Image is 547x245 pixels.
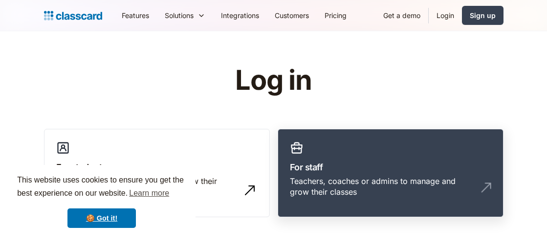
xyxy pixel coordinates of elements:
[278,129,503,218] a: For staffTeachers, coaches or admins to manage and grow their classes
[165,10,194,20] div: Solutions
[157,4,213,26] div: Solutions
[375,4,428,26] a: Get a demo
[213,4,267,26] a: Integrations
[17,174,186,201] span: This website uses cookies to ensure you get the best experience on our website.
[44,129,270,218] a: For studentsStudents, parents or guardians to view their profile and manage bookings
[317,4,354,26] a: Pricing
[56,161,258,174] h3: For students
[462,6,503,25] a: Sign up
[44,9,102,22] a: home
[290,161,491,174] h3: For staff
[67,208,136,228] a: dismiss cookie message
[114,4,157,26] a: Features
[429,4,462,26] a: Login
[8,165,196,237] div: cookieconsent
[470,10,496,20] div: Sign up
[290,176,472,198] div: Teachers, coaches or admins to manage and grow their classes
[128,186,171,201] a: learn more about cookies
[118,65,429,96] h1: Log in
[267,4,317,26] a: Customers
